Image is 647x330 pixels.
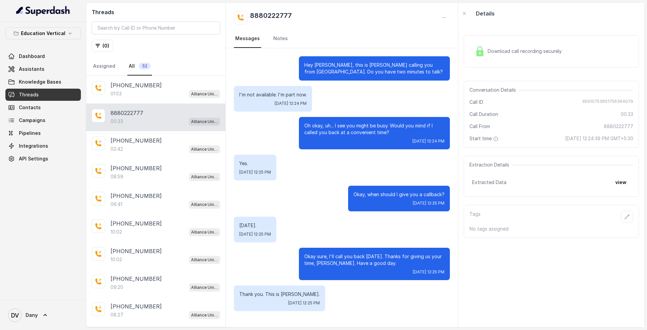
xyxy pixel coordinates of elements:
[304,62,444,75] p: Hey [PERSON_NAME], this is [PERSON_NAME] calling you from [GEOGRAPHIC_DATA]. Do you have two minu...
[111,201,122,208] p: 06:41
[621,111,633,118] span: 00:33
[469,87,519,93] span: Conversation Details
[604,123,633,130] span: 8880222777
[413,201,444,206] span: [DATE] 12:25 PM
[476,9,495,18] p: Details
[191,229,218,236] p: Alliance University - Outbound Call Assistant
[19,79,61,85] span: Knowledge Bases
[19,66,44,72] span: Assistants
[111,137,162,145] p: [PHONE_NUMBER]
[250,11,292,24] h2: 8880222777
[111,109,143,117] p: 8880222777
[5,50,81,62] a: Dashboard
[488,48,564,55] span: Download call recording securely
[92,57,220,76] nav: Tabs
[413,269,444,275] span: [DATE] 12:25 PM
[16,5,70,16] img: light.svg
[191,257,218,263] p: Alliance University - Outbound Call Assistant
[92,57,117,76] a: Assigned
[353,191,444,198] p: Okay, when should I give you a callback?
[191,91,218,97] p: Alliance University - Outbound Call Assistant
[5,76,81,88] a: Knowledge Bases
[111,311,123,318] p: 08:27
[111,275,162,283] p: [PHONE_NUMBER]
[92,40,113,52] button: (0)
[111,302,162,310] p: [PHONE_NUMBER]
[5,63,81,75] a: Assistants
[239,222,271,229] p: [DATE].
[304,122,444,136] p: Oh okay, uh... I see you might be busy. Would you mind if I called you back at a convenient time?
[472,179,506,186] span: Extracted Data
[19,53,45,60] span: Dashboard
[469,211,481,223] p: Tags
[475,46,485,56] img: Lock Icon
[191,284,218,291] p: Alliance University - Outbound Call Assistant
[111,284,123,291] p: 09:20
[92,8,220,16] h2: Threads
[469,111,498,118] span: Call Duration
[412,139,444,144] span: [DATE] 12:24 PM
[5,140,81,152] a: Integrations
[111,219,162,228] p: [PHONE_NUMBER]
[191,312,218,319] p: Alliance University - Outbound Call Assistant
[139,63,151,69] span: 52
[5,306,81,325] a: Dany
[304,253,444,267] p: Okay sure, I'll call you back [DATE]. Thanks for giving us your time, [PERSON_NAME]. Have a good ...
[127,57,152,76] a: All52
[111,164,162,172] p: [PHONE_NUMBER]
[5,101,81,114] a: Contacts
[5,153,81,165] a: API Settings
[111,256,122,263] p: 10:02
[111,118,123,125] p: 00:33
[469,99,483,106] span: Call ID
[111,146,123,152] p: 02:42
[469,135,500,142] span: Start time
[26,312,38,319] span: Dany
[11,312,19,319] text: DV
[469,123,490,130] span: Call From
[111,81,162,89] p: [PHONE_NUMBER]
[19,143,48,149] span: Integrations
[582,99,633,106] span: 95910753601756364079
[19,104,41,111] span: Contacts
[5,127,81,139] a: Pipelines
[5,27,81,39] button: Education Vertical
[239,160,271,167] p: Yes.
[92,22,220,34] input: Search by Call ID or Phone Number
[111,173,123,180] p: 08:59
[565,135,633,142] span: [DATE] 12:24:39 PM GMT+5:30
[469,226,633,232] p: No tags assigned
[239,91,307,98] p: I'm not available. I'm part now.
[191,118,218,125] p: Alliance University - Outbound Call Assistant
[111,247,162,255] p: [PHONE_NUMBER]
[272,30,289,48] a: Notes
[191,146,218,153] p: Alliance University - Outbound Call Assistant
[239,170,271,175] span: [DATE] 12:25 PM
[111,90,122,97] p: 01:53
[111,229,122,235] p: 10:02
[234,30,450,48] nav: Tabs
[19,155,48,162] span: API Settings
[19,91,39,98] span: Threads
[19,130,41,137] span: Pipelines
[469,161,512,168] span: Extraction Details
[5,89,81,101] a: Threads
[234,30,261,48] a: Messages
[611,176,630,188] button: view
[239,232,271,237] span: [DATE] 12:25 PM
[5,114,81,126] a: Campaigns
[191,201,218,208] p: Alliance University - Outbound Call Assistant
[111,192,162,200] p: [PHONE_NUMBER]
[288,300,320,306] span: [DATE] 12:25 PM
[191,174,218,180] p: Alliance University - Outbound Call Assistant
[19,117,45,124] span: Campaigns
[275,101,307,106] span: [DATE] 12:24 PM
[21,29,65,37] p: Education Vertical
[239,291,320,298] p: Thank you. This is [PERSON_NAME].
